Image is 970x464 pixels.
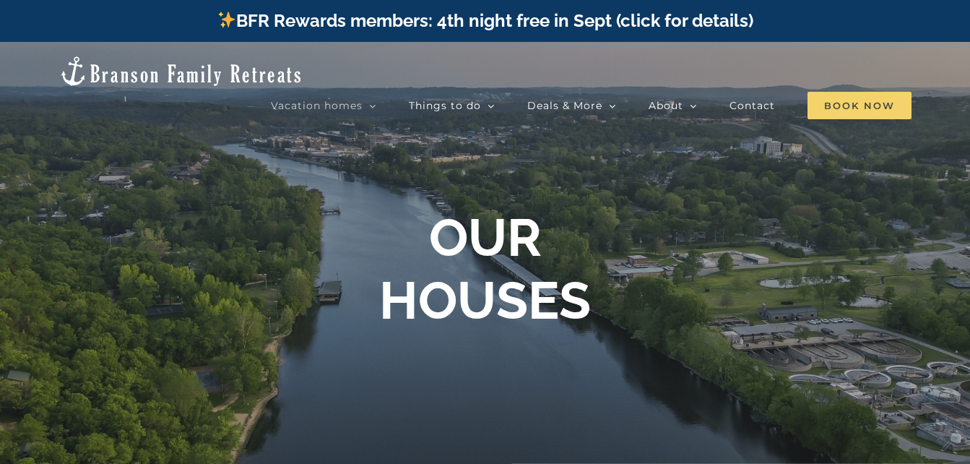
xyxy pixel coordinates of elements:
span: Vacation homes [271,100,363,111]
img: Branson Family Retreats Logo [59,55,303,87]
span: Contact [729,100,775,111]
a: Deals & More [527,91,616,120]
a: Vacation homes [271,91,376,120]
span: Book Now [807,92,911,119]
a: Things to do [409,91,495,120]
a: BFR Rewards members: 4th night free in Sept (click for details) [217,10,753,31]
span: Deals & More [527,100,602,111]
b: OUR HOUSES [379,207,591,330]
img: ✨ [218,11,235,28]
a: Contact [729,91,775,120]
span: About [649,100,683,111]
nav: Main Menu [271,91,911,120]
a: Book Now [807,91,911,120]
a: About [649,91,697,120]
span: Things to do [409,100,481,111]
